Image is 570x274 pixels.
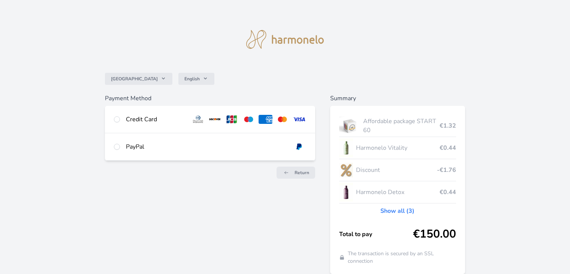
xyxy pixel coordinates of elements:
[339,230,413,239] span: Total to pay
[339,139,353,157] img: CLEAN_VITALITY_se_stinem_x-lo.jpg
[380,206,414,215] a: Show all (3)
[246,30,324,49] img: logo.svg
[440,188,456,197] span: €0.44
[225,115,239,124] img: jcb.svg
[105,73,172,85] button: [GEOGRAPHIC_DATA]
[437,166,456,175] span: -€1.76
[178,73,214,85] button: English
[330,94,465,103] h6: Summary
[105,94,315,103] h6: Payment Method
[259,115,272,124] img: amex.svg
[339,116,361,135] img: start.jpg
[184,76,200,82] span: English
[440,121,456,130] span: €1.32
[126,142,286,151] div: PayPal
[363,117,439,135] span: Affordable package START 60
[126,115,185,124] div: Credit Card
[242,115,256,124] img: maestro.svg
[356,143,439,152] span: Harmonelo Vitality
[440,143,456,152] span: €0.44
[339,161,353,179] img: discount-lo.png
[348,250,456,265] span: The transaction is secured by an SSL connection
[111,76,158,82] span: [GEOGRAPHIC_DATA]
[292,142,306,151] img: paypal.svg
[275,115,289,124] img: mc.svg
[295,170,309,176] span: Return
[277,167,315,179] a: Return
[292,115,306,124] img: visa.svg
[413,227,456,241] span: €150.00
[208,115,222,124] img: discover.svg
[356,166,437,175] span: Discount
[339,183,353,202] img: DETOX_se_stinem_x-lo.jpg
[356,188,439,197] span: Harmonelo Detox
[191,115,205,124] img: diners.svg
